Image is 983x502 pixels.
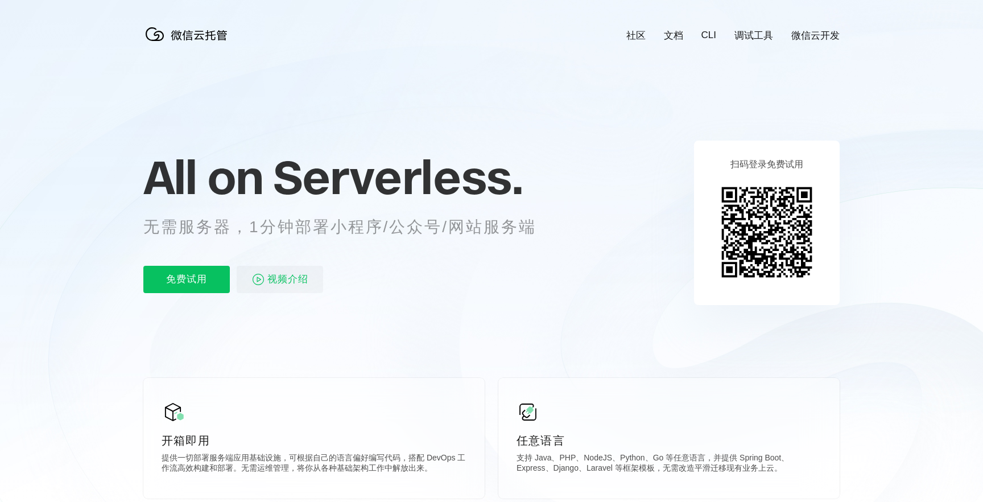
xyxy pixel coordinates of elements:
[701,30,716,41] a: CLI
[143,216,557,238] p: 无需服务器，1分钟部署小程序/公众号/网站服务端
[273,149,523,205] span: Serverless.
[143,38,234,47] a: 微信云托管
[517,433,821,448] p: 任意语言
[143,266,230,293] p: 免费试用
[251,273,265,286] img: video_play.svg
[664,29,683,42] a: 文档
[734,29,773,42] a: 调试工具
[791,29,840,42] a: 微信云开发
[143,23,234,46] img: 微信云托管
[517,453,821,476] p: 支持 Java、PHP、NodeJS、Python、Go 等任意语言，并提供 Spring Boot、Express、Django、Laravel 等框架模板，无需改造平滑迁移现有业务上云。
[267,266,308,293] span: 视频介绍
[143,149,262,205] span: All on
[626,29,646,42] a: 社区
[162,453,466,476] p: 提供一切部署服务端应用基础设施，可根据自己的语言偏好编写代码，搭配 DevOps 工作流高效构建和部署。无需运维管理，将你从各种基础架构工作中解放出来。
[730,159,803,171] p: 扫码登录免费试用
[162,433,466,448] p: 开箱即用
